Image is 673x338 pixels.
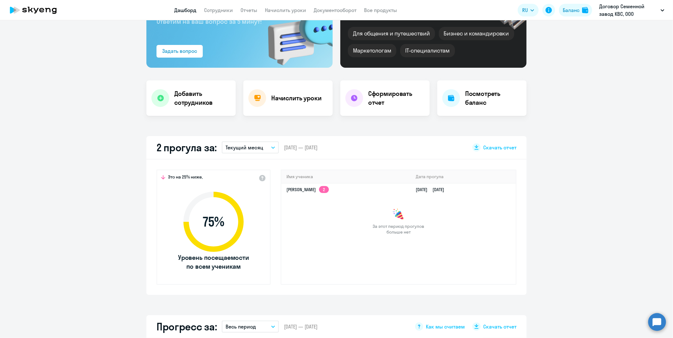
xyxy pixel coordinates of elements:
th: Имя ученика [281,170,411,183]
button: Задать вопрос [157,45,203,58]
a: Начислить уроки [265,7,306,13]
h4: Начислить уроки [271,94,322,103]
p: Текущий месяц [226,144,263,151]
a: Отчеты [240,7,257,13]
button: Договор Семенной завод КВС, ООО "СЕМЕННОЙ ЗАВОД КВС" [596,3,668,18]
span: За этот период прогулов больше нет [372,223,425,235]
span: Это на 25% ниже, [168,174,203,182]
span: 75 % [177,214,250,229]
th: Дата прогула [411,170,516,183]
span: RU [522,6,528,14]
button: Балансbalance [559,4,592,16]
h2: Прогресс за: [157,320,217,333]
div: Задать вопрос [162,47,197,55]
p: Договор Семенной завод КВС, ООО "СЕМЕННОЙ ЗАВОД КВС" [599,3,658,18]
span: Скачать отчет [483,144,516,151]
button: Текущий месяц [222,141,279,153]
span: Уровень посещаемости по всем ученикам [177,253,250,271]
span: Скачать отчет [483,323,516,330]
a: Документооборот [314,7,356,13]
a: [PERSON_NAME]2 [286,187,329,192]
a: Сотрудники [204,7,233,13]
a: [DATE][DATE] [416,187,449,192]
a: Дашборд [174,7,196,13]
p: Весь период [226,323,256,330]
img: balance [582,7,588,13]
a: Все продукты [364,7,397,13]
div: Для общения и путешествий [348,27,435,40]
span: Как мы считаем [426,323,465,330]
div: Маркетологам [348,44,396,57]
app-skyeng-badge: 2 [319,186,329,193]
div: Бизнес и командировки [439,27,514,40]
div: IT-специалистам [400,44,455,57]
button: Весь период [222,321,279,333]
span: [DATE] — [DATE] [284,144,317,151]
button: RU [518,4,539,16]
div: Баланс [563,6,580,14]
h4: Добавить сотрудников [174,89,231,107]
span: [DATE] — [DATE] [284,323,317,330]
img: congrats [392,208,405,221]
h4: Посмотреть баланс [465,89,522,107]
h4: Сформировать отчет [368,89,425,107]
h2: 2 прогула за: [157,141,217,154]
